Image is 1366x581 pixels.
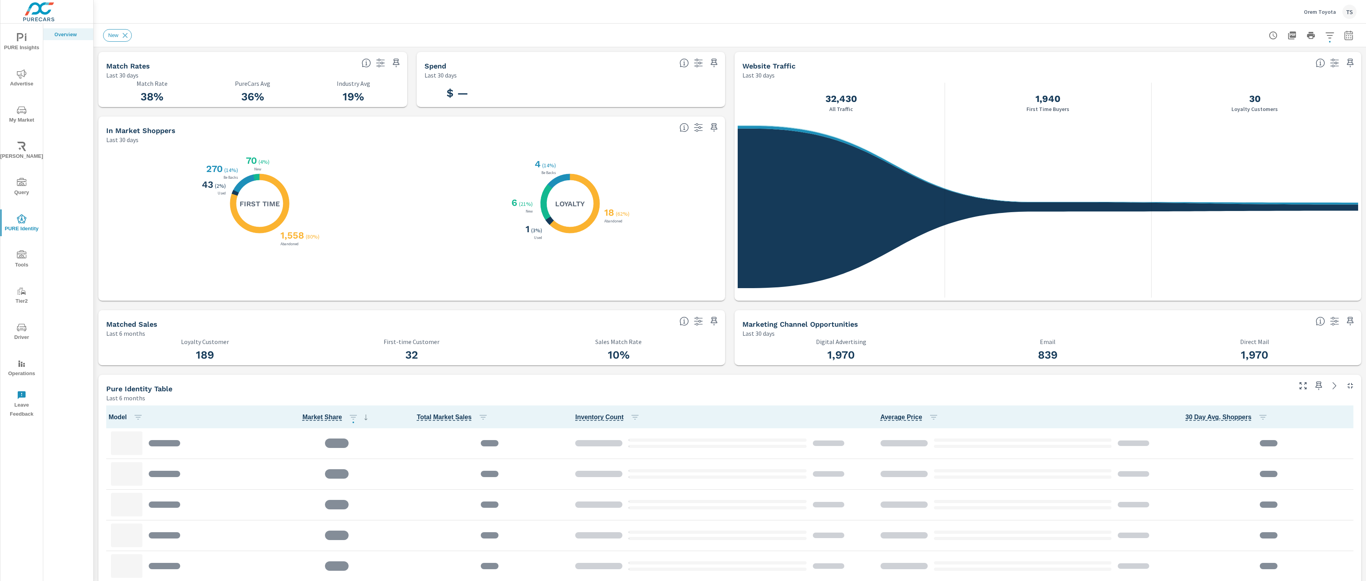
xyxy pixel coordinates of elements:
p: New [524,209,534,213]
p: Orem Toyota [1304,8,1336,15]
span: Count of Unique Inventory from websites within the market. [575,413,624,422]
p: Sales Match Rate [520,338,717,345]
p: Overview [54,30,87,38]
span: All traffic is the data we start with. It’s unique personas over a 30-day period. We don’t consid... [1316,58,1325,68]
span: Driver [3,323,41,342]
p: ( 21% ) [519,200,534,207]
h5: Website Traffic [742,62,796,70]
p: First-time Customer [313,338,511,345]
button: Minimize Widget [1344,379,1357,392]
h5: Spend [425,62,446,70]
p: Last 30 days [106,135,138,144]
h3: 38% [106,90,198,104]
p: Last 30 days [742,329,775,338]
div: nav menu [0,24,43,422]
h3: 36% [207,90,298,104]
h3: 32 [313,348,511,362]
span: My Market [3,105,41,125]
h3: 1,970 [742,348,940,362]
span: Save this to your personalized report [708,57,720,69]
span: Tier2 [3,287,41,306]
p: Used [216,191,227,195]
span: Save this to your personalized report [1344,315,1357,328]
span: Inventory Count [575,413,643,422]
button: Make Fullscreen [1297,379,1309,392]
span: Matched shoppers that can be exported to each channel type. This is targetable traffic. [1316,316,1325,326]
span: Operations [3,359,41,378]
span: PURE Identity shoppers interested in that specific model. [1185,413,1252,422]
span: Save this to your personalized report [1312,379,1325,392]
h3: $ — [425,87,491,100]
span: Save this to your personalized report [1344,57,1357,69]
div: New [103,29,132,42]
p: Email [949,338,1147,345]
span: 30 Day Avg. Shoppers [1185,413,1271,422]
p: New [253,167,263,171]
p: ( 14% ) [224,167,240,174]
h3: 839 [949,348,1147,362]
span: Tools [3,250,41,270]
h5: In Market Shoppers [106,126,175,135]
p: ( 62% ) [616,210,631,217]
span: PURE Identity [3,214,41,233]
button: Apply Filters [1322,28,1338,43]
p: Direct Mail [1156,338,1353,345]
h5: Marketing Channel Opportunities [742,320,858,328]
span: PURE Insights [3,33,41,52]
div: TS [1342,5,1357,19]
h3: 270 [205,163,223,174]
button: "Export Report to PDF" [1284,28,1300,43]
p: Abandoned [279,242,300,246]
span: Market Share [303,413,371,422]
p: Industry Avg [308,80,399,87]
span: Model sales / Total Market Sales. [Market = within dealer PMA (or 60 miles if no PMA is defined) ... [303,413,342,422]
span: Save this to your personalized report [708,121,720,134]
p: Last 6 months [106,393,145,403]
h5: First Time [240,199,280,208]
h3: 19% [308,90,399,104]
p: ( 14% ) [542,162,557,169]
p: ( 3% ) [531,227,544,234]
span: Total sales for that model within the set market. [417,413,471,422]
p: Match Rate [106,80,198,87]
span: Query [3,178,41,197]
h3: 4 [533,159,541,170]
div: Overview [43,28,93,40]
span: Save this to your personalized report [708,315,720,328]
span: Advertise [3,69,41,89]
h5: Match Rates [106,62,150,70]
p: Last 30 days [106,70,138,80]
p: Last 30 days [425,70,457,80]
button: Select Date Range [1341,28,1357,43]
p: Digital Advertising [742,338,940,345]
h3: 10% [520,348,717,362]
h3: 6 [510,197,517,208]
p: PureCars Avg [207,80,298,87]
p: Used [532,236,544,240]
p: Be Backs [540,171,557,175]
span: Model [109,413,146,422]
p: Loyalty Customer [106,338,304,345]
span: Total PureCars DigAdSpend. Data sourced directly from the Ad Platforms. Non-Purecars DigAd client... [679,58,689,68]
a: See more details in report [1328,379,1341,392]
span: Match rate: % of Identifiable Traffic. Pure Identity avg: Avg match rate of all PURE Identity cus... [362,58,371,68]
h5: Matched Sales [106,320,157,328]
p: ( 2% ) [215,182,227,189]
span: Average Internet price per model across the market vs dealership. [881,413,922,422]
span: Leave Feedback [3,390,41,419]
p: Last 30 days [742,70,775,80]
p: Last 6 months [106,329,145,338]
h3: 1,558 [279,230,304,241]
h3: 189 [106,348,304,362]
span: Loyalty: Matches that have purchased from the dealership before and purchased within the timefram... [679,316,689,326]
h3: 1 [524,224,530,235]
h3: 18 [603,207,614,218]
span: [PERSON_NAME] [3,142,41,161]
h3: 1,970 [1156,348,1353,362]
p: Abandoned [603,219,624,223]
h3: 43 [200,179,213,190]
p: ( 4% ) [258,158,271,165]
span: Total Market Sales [417,413,491,422]
span: Save this to your personalized report [390,57,402,69]
h5: Pure Identity Table [106,385,172,393]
